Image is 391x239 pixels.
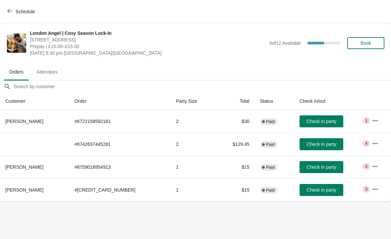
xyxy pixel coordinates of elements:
[30,50,266,56] span: [DATE] 6:30 pm [GEOGRAPHIC_DATA]/[GEOGRAPHIC_DATA]
[300,138,343,150] button: Check in party
[266,119,275,124] span: Paid
[266,142,275,147] span: Paid
[294,92,366,110] th: Check in/out
[347,37,384,49] button: Book
[216,178,254,201] td: $15
[216,110,254,133] td: $30
[255,92,294,110] th: Status
[69,92,171,110] th: Order
[365,164,367,169] span: 3
[5,187,43,193] span: [PERSON_NAME]
[266,165,275,170] span: Paid
[30,43,266,50] span: Prepay | £15.00–£15.00
[171,178,216,201] td: 1
[69,155,171,178] td: # 6759018954913
[266,188,275,193] span: Paid
[216,92,254,110] th: Total
[4,66,29,78] span: Orders
[69,110,171,133] td: # 6722158592161
[300,161,343,173] button: Check in party
[307,164,336,170] span: Check in party
[69,133,171,155] td: # 6742637445281
[300,115,343,127] button: Check in party
[13,81,391,92] input: Search by customer
[171,155,216,178] td: 1
[3,6,40,18] button: Schedule
[365,141,367,146] span: 4
[171,133,216,155] td: 2
[361,40,371,46] span: Book
[365,187,367,192] span: 3
[5,119,43,124] span: [PERSON_NAME]
[69,178,171,201] td: # [CREDIT_CARD_NUMBER]
[307,142,336,147] span: Check in party
[300,184,343,196] button: Check in party
[5,164,43,170] span: [PERSON_NAME]
[7,33,26,53] img: London Angel | Cosy Season Lock-In
[16,9,35,14] span: Schedule
[216,133,254,155] td: $129.45
[365,118,367,123] span: 1
[171,92,216,110] th: Party Size
[269,40,301,46] span: 6 of 12 Available
[216,155,254,178] td: $15
[30,36,266,43] span: [STREET_ADDRESS]
[30,30,266,36] span: London Angel | Cosy Season Lock-In
[31,66,63,78] span: Attendees
[307,119,336,124] span: Check in party
[307,187,336,193] span: Check in party
[171,110,216,133] td: 2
